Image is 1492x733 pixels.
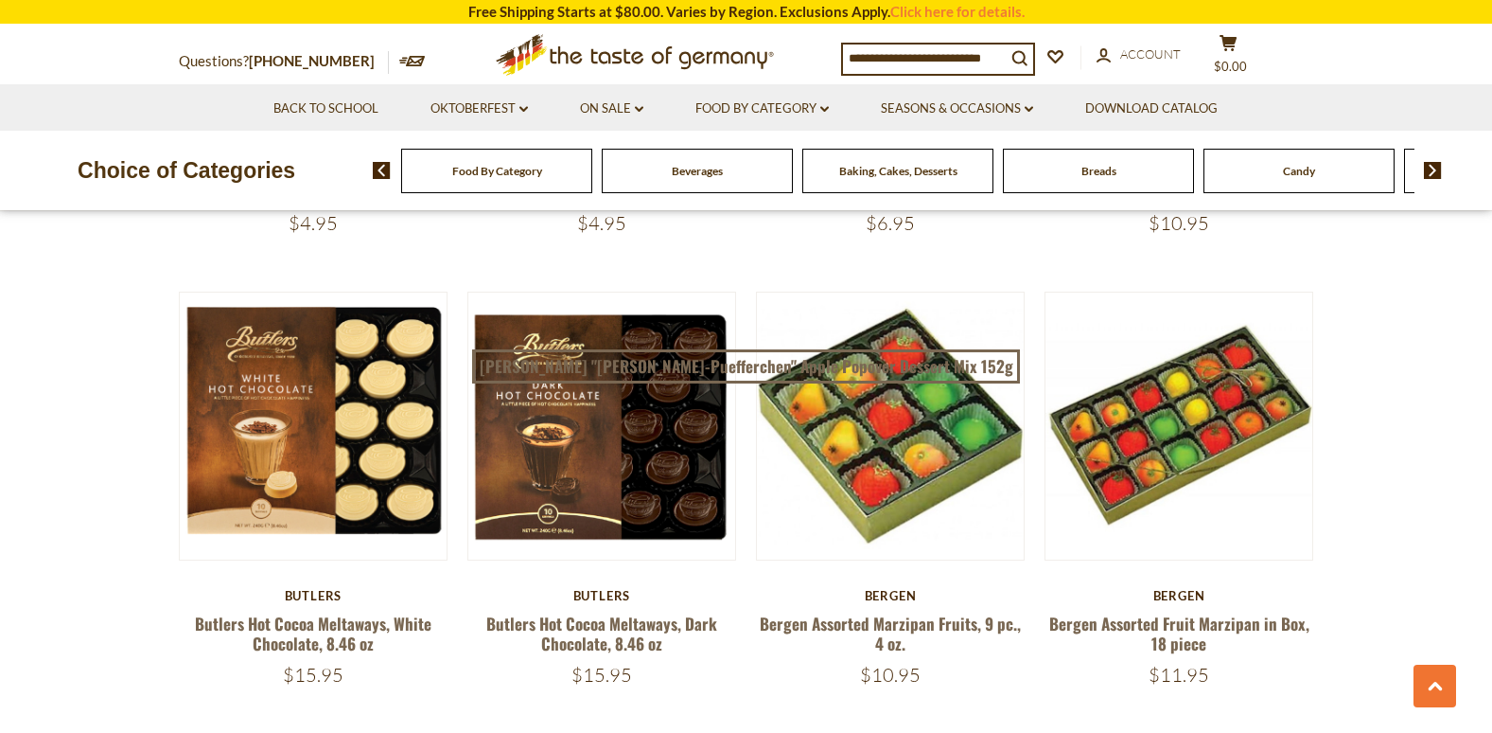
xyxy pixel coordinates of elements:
[1049,612,1309,655] a: Bergen Assorted Fruit Marzipan in Box, 18 piece
[672,164,723,178] a: Beverages
[283,663,343,687] span: $15.95
[180,293,448,561] img: Butlers Hot Cocoa Meltaways, White Chocolate, 8.46 oz
[1081,164,1116,178] a: Breads
[468,293,736,561] img: Butlers Hot Cocoa Meltaways, Dark Chocolate, 8.46 oz
[430,98,528,119] a: Oktoberfest
[1424,162,1442,179] img: next arrow
[1120,46,1181,62] span: Account
[452,164,542,178] a: Food By Category
[249,52,375,69] a: [PHONE_NUMBER]
[289,211,338,235] span: $4.95
[757,293,1025,561] img: Bergen Assorted Marzipan Fruits, 9 pc., 4 oz.
[1085,98,1218,119] a: Download Catalog
[756,588,1026,603] div: Bergen
[1214,59,1247,74] span: $0.00
[577,211,626,235] span: $4.95
[179,49,389,74] p: Questions?
[866,211,915,235] span: $6.95
[695,98,829,119] a: Food By Category
[1283,164,1315,178] a: Candy
[195,612,431,655] a: Butlers Hot Cocoa Meltaways, White Chocolate, 8.46 oz
[1201,34,1257,81] button: $0.00
[467,588,737,603] div: Butlers
[1044,588,1314,603] div: Bergen
[1149,211,1209,235] span: $10.95
[580,98,643,119] a: On Sale
[839,164,957,178] a: Baking, Cakes, Desserts
[881,98,1033,119] a: Seasons & Occasions
[373,162,391,179] img: previous arrow
[860,663,921,687] span: $10.95
[273,98,378,119] a: Back to School
[1045,293,1313,561] img: Bergen Assorted Fruit Marzipan in Box, 18 piece
[890,3,1025,20] a: Click here for details.
[760,612,1021,655] a: Bergen Assorted Marzipan Fruits, 9 pc., 4 oz.
[1149,663,1209,687] span: $11.95
[571,663,632,687] span: $15.95
[486,612,717,655] a: Butlers Hot Cocoa Meltaways, Dark Chocolate, 8.46 oz
[1097,45,1181,65] a: Account
[179,588,448,603] div: Butlers
[472,349,1020,384] a: [PERSON_NAME] "[PERSON_NAME]-Puefferchen" Apple Popover Dessert Mix 152g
